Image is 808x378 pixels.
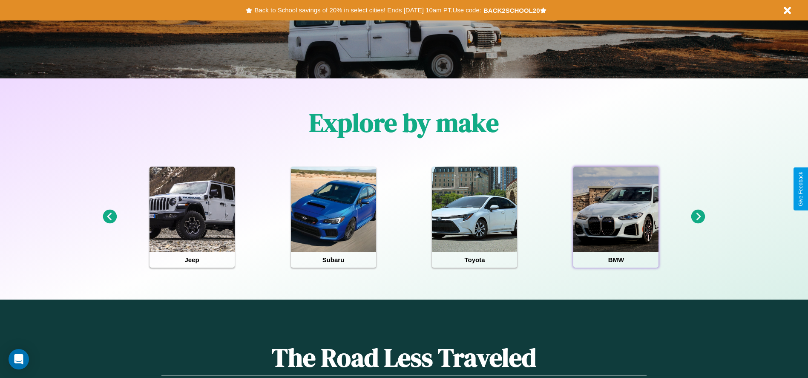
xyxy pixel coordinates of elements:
button: Back to School savings of 20% in select cities! Ends [DATE] 10am PT.Use code: [252,4,483,16]
h4: Toyota [432,252,517,268]
b: BACK2SCHOOL20 [483,7,540,14]
h4: Jeep [150,252,235,268]
h1: The Road Less Traveled [161,340,646,375]
div: Give Feedback [798,172,804,206]
h4: Subaru [291,252,376,268]
div: Open Intercom Messenger [9,349,29,369]
h1: Explore by make [309,105,499,140]
h4: BMW [573,252,658,268]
